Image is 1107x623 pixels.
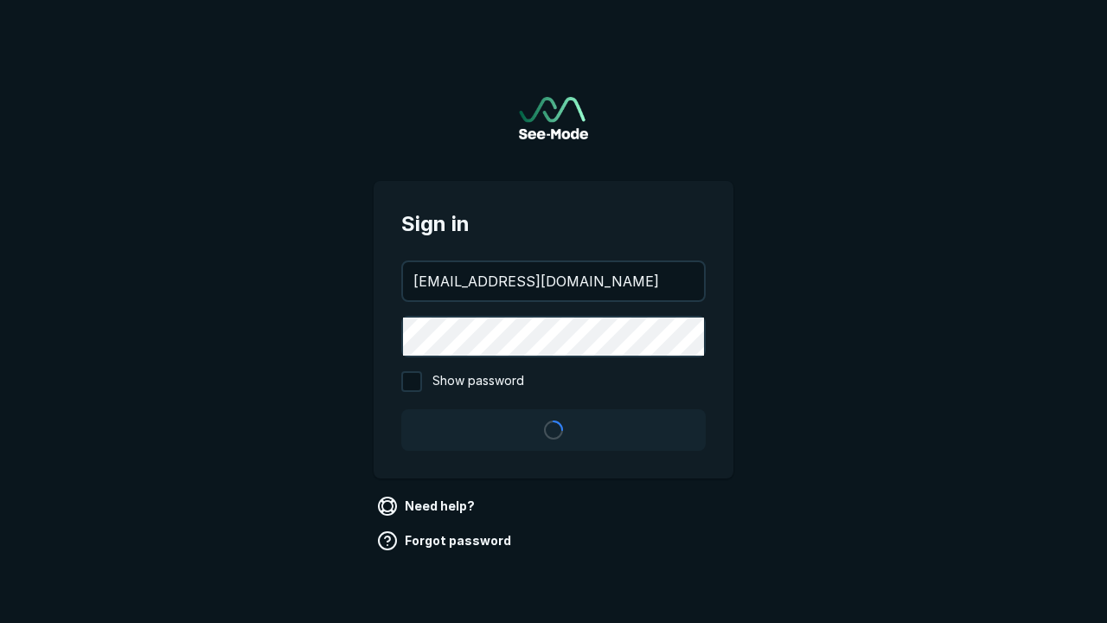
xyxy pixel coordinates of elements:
a: Go to sign in [519,97,588,139]
img: See-Mode Logo [519,97,588,139]
span: Sign in [401,209,706,240]
input: your@email.com [403,262,704,300]
a: Need help? [374,492,482,520]
a: Forgot password [374,527,518,555]
span: Show password [432,371,524,392]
